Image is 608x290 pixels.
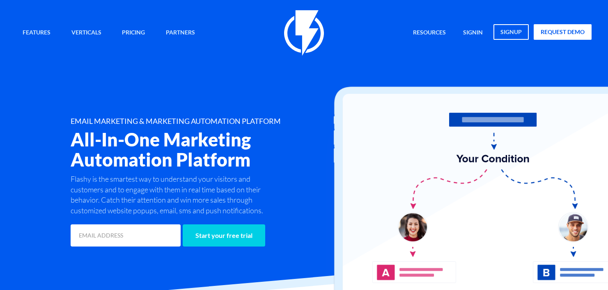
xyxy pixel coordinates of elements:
[16,24,57,42] a: Features
[71,224,181,247] input: EMAIL ADDRESS
[71,117,346,126] h1: EMAIL MARKETING & MARKETING AUTOMATION PLATFORM
[534,24,592,40] a: request demo
[65,24,108,42] a: Verticals
[71,130,346,170] h2: All-In-One Marketing Automation Platform
[407,24,452,42] a: Resources
[160,24,201,42] a: Partners
[457,24,489,42] a: signin
[493,24,529,40] a: signup
[71,174,274,216] p: Flashy is the smartest way to understand your visitors and customers and to engage with them in r...
[183,224,265,247] input: Start your free trial
[116,24,151,42] a: Pricing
